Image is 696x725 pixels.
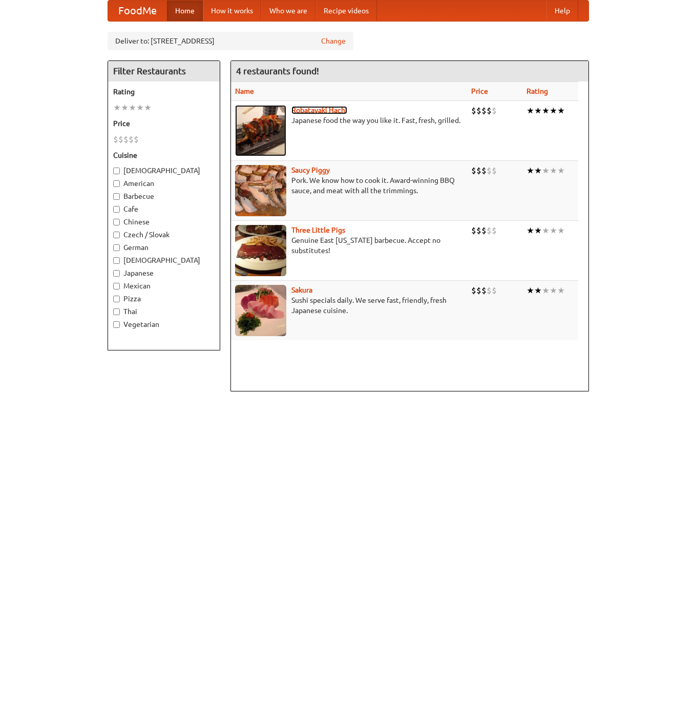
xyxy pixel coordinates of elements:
img: sakura.jpg [235,285,286,336]
li: $ [476,225,481,236]
label: Pizza [113,294,215,304]
li: $ [129,134,134,145]
li: ★ [526,105,534,116]
li: ★ [542,285,550,296]
label: Chinese [113,217,215,227]
p: Pork. We know how to cook it. Award-winning BBQ sauce, and meat with all the trimmings. [235,175,463,196]
a: Robatayaki Hachi [291,106,347,114]
a: Change [321,36,346,46]
label: Barbecue [113,191,215,201]
li: $ [113,134,118,145]
img: saucy.jpg [235,165,286,216]
input: Vegetarian [113,321,120,328]
li: $ [481,225,487,236]
ng-pluralize: 4 restaurants found! [236,66,319,76]
h5: Price [113,118,215,129]
li: ★ [542,225,550,236]
li: $ [476,105,481,116]
h5: Cuisine [113,150,215,160]
li: ★ [534,285,542,296]
input: Chinese [113,219,120,225]
li: ★ [534,165,542,176]
label: German [113,242,215,253]
li: $ [487,165,492,176]
input: Mexican [113,283,120,289]
li: ★ [550,285,557,296]
h5: Rating [113,87,215,97]
div: Deliver to: [STREET_ADDRESS] [108,32,353,50]
li: ★ [557,225,565,236]
li: ★ [129,102,136,113]
li: $ [471,285,476,296]
li: $ [123,134,129,145]
a: Home [167,1,203,21]
li: ★ [542,105,550,116]
p: Japanese food the way you like it. Fast, fresh, grilled. [235,115,463,126]
li: $ [476,165,481,176]
label: [DEMOGRAPHIC_DATA] [113,255,215,265]
input: German [113,244,120,251]
li: ★ [136,102,144,113]
input: Czech / Slovak [113,232,120,238]
a: Three Little Pigs [291,226,345,234]
h4: Filter Restaurants [108,61,220,81]
label: Japanese [113,268,215,278]
li: $ [492,105,497,116]
li: ★ [534,225,542,236]
label: American [113,178,215,189]
li: $ [471,165,476,176]
li: $ [471,105,476,116]
p: Sushi specials daily. We serve fast, friendly, fresh Japanese cuisine. [235,295,463,316]
li: ★ [550,105,557,116]
li: $ [492,165,497,176]
a: How it works [203,1,261,21]
a: Price [471,87,488,95]
li: $ [487,105,492,116]
input: American [113,180,120,187]
li: ★ [144,102,152,113]
input: Cafe [113,206,120,213]
a: Recipe videos [315,1,377,21]
li: ★ [550,225,557,236]
li: ★ [557,285,565,296]
label: Mexican [113,281,215,291]
li: ★ [526,285,534,296]
li: $ [481,165,487,176]
a: Who we are [261,1,315,21]
input: Barbecue [113,193,120,200]
li: ★ [526,165,534,176]
li: $ [492,225,497,236]
li: ★ [557,165,565,176]
input: Thai [113,308,120,315]
input: [DEMOGRAPHIC_DATA] [113,257,120,264]
li: $ [487,285,492,296]
li: ★ [557,105,565,116]
label: Thai [113,306,215,317]
label: Vegetarian [113,319,215,329]
li: $ [471,225,476,236]
li: ★ [550,165,557,176]
label: Czech / Slovak [113,230,215,240]
a: Sakura [291,286,312,294]
img: robatayaki.jpg [235,105,286,156]
a: Help [546,1,578,21]
a: FoodMe [108,1,167,21]
li: $ [481,285,487,296]
input: Japanese [113,270,120,277]
img: littlepigs.jpg [235,225,286,276]
input: [DEMOGRAPHIC_DATA] [113,168,120,174]
li: $ [476,285,481,296]
a: Rating [526,87,548,95]
label: [DEMOGRAPHIC_DATA] [113,165,215,176]
input: Pizza [113,296,120,302]
li: ★ [113,102,121,113]
li: ★ [121,102,129,113]
a: Saucy Piggy [291,166,330,174]
a: Name [235,87,254,95]
p: Genuine East [US_STATE] barbecue. Accept no substitutes! [235,235,463,256]
li: $ [118,134,123,145]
